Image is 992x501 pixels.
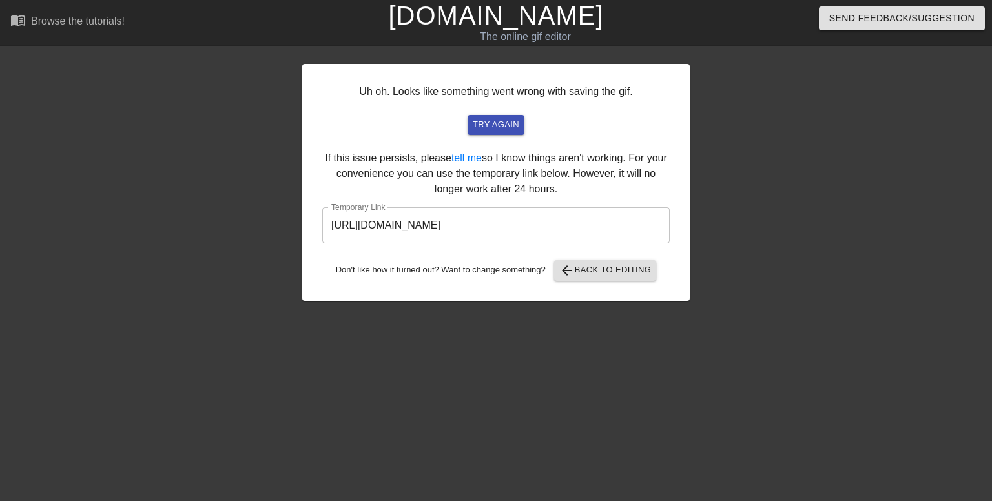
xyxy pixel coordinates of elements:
[829,10,975,26] span: Send Feedback/Suggestion
[322,260,670,281] div: Don't like how it turned out? Want to change something?
[468,115,524,135] button: try again
[10,12,26,28] span: menu_book
[302,64,690,301] div: Uh oh. Looks like something went wrong with saving the gif. If this issue persists, please so I k...
[451,152,482,163] a: tell me
[559,263,652,278] span: Back to Editing
[31,15,125,26] div: Browse the tutorials!
[388,1,603,30] a: [DOMAIN_NAME]
[322,207,670,243] input: bare
[10,12,125,32] a: Browse the tutorials!
[337,29,714,45] div: The online gif editor
[559,263,575,278] span: arrow_back
[819,6,985,30] button: Send Feedback/Suggestion
[554,260,657,281] button: Back to Editing
[473,118,519,132] span: try again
